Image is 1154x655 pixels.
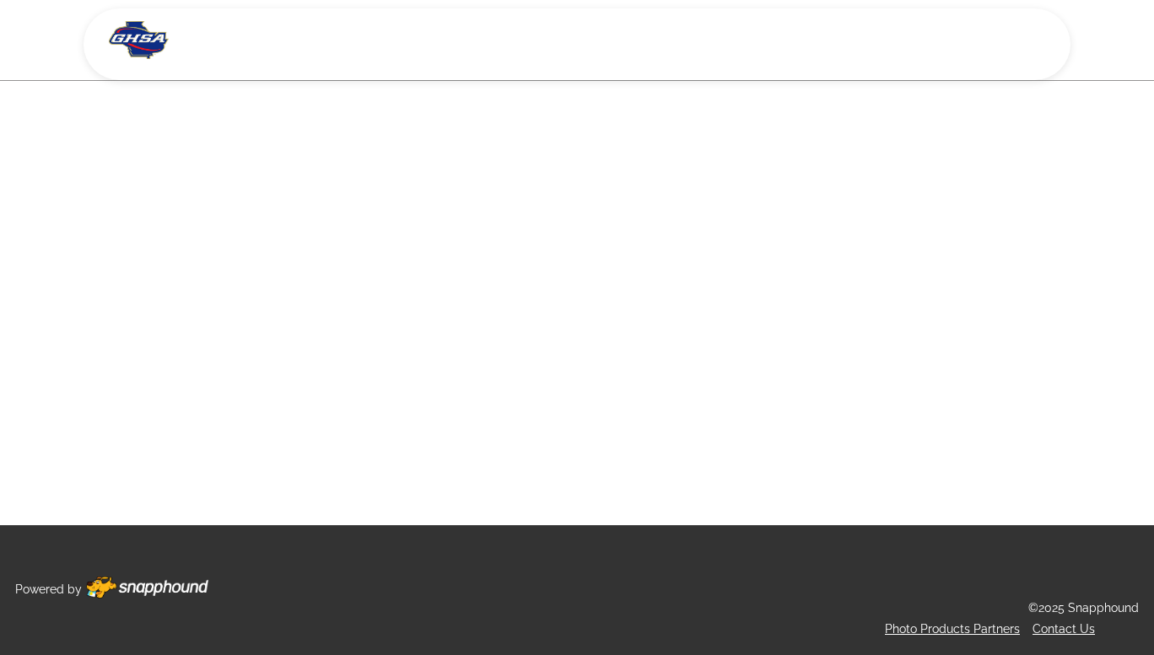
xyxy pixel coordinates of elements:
[885,622,1020,636] a: Photo Products Partners
[1033,622,1095,636] a: Contact Us
[86,577,208,599] img: Footer
[109,21,169,59] img: Snapphound Logo
[15,579,82,600] p: Powered by
[1028,598,1139,619] p: ©2025 Snapphound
